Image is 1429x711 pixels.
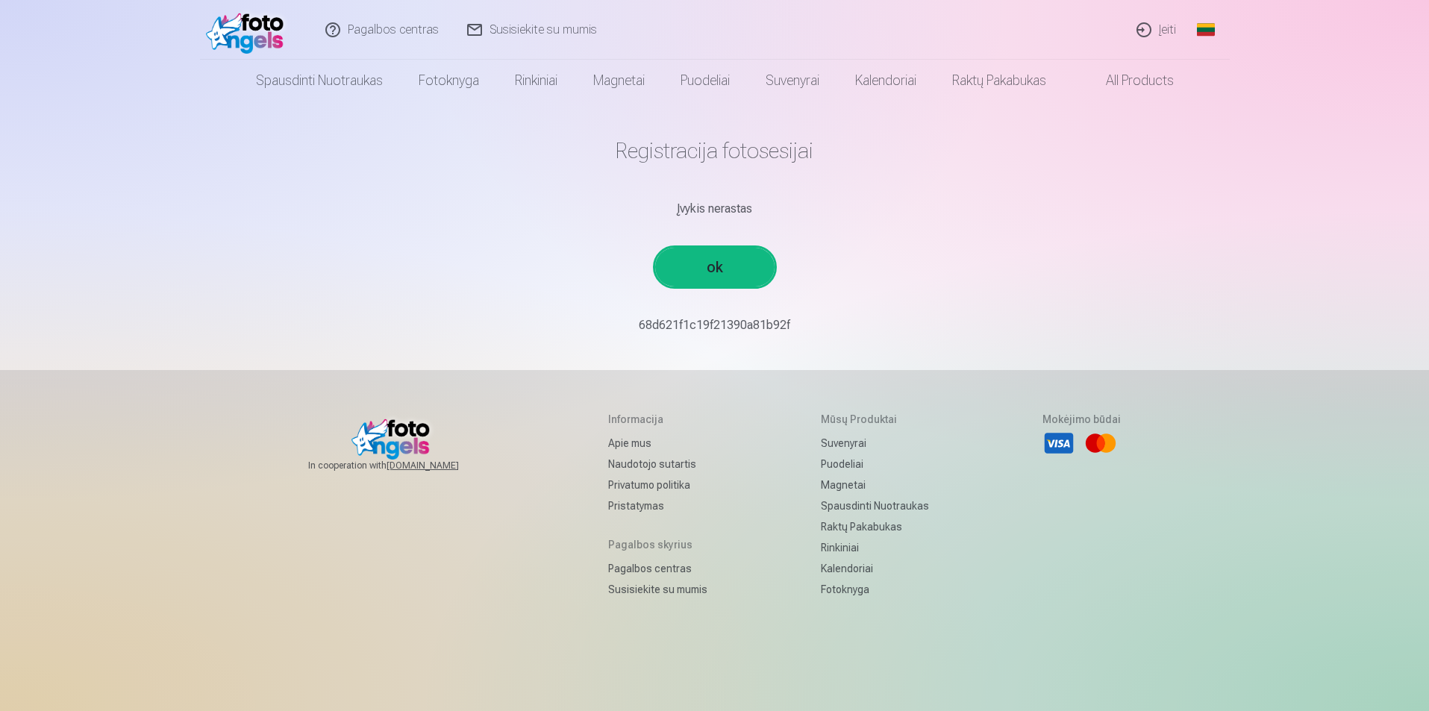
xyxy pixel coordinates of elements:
[279,200,1151,218] div: Įvykis nerastas
[821,412,929,427] h5: Mūsų produktai
[934,60,1064,101] a: Raktų pakabukas
[387,460,495,472] a: [DOMAIN_NAME]
[608,537,707,552] h5: Pagalbos skyrius
[1042,412,1121,427] h5: Mokėjimo būdai
[663,60,748,101] a: Puodeliai
[821,433,929,454] a: Suvenyrai
[608,558,707,579] a: Pagalbos centras
[748,60,837,101] a: Suvenyrai
[821,516,929,537] a: Raktų pakabukas
[608,454,707,474] a: Naudotojo sutartis
[608,412,707,427] h5: Informacija
[821,579,929,600] a: Fotoknyga
[575,60,663,101] a: Magnetai
[238,60,401,101] a: Spausdinti nuotraukas
[1064,60,1192,101] a: All products
[821,454,929,474] a: Puodeliai
[608,579,707,600] a: Susisiekite su mumis
[821,474,929,495] a: Magnetai
[655,248,775,286] a: ok
[608,495,707,516] a: Pristatymas
[206,6,292,54] img: /fa2
[608,433,707,454] a: Apie mus
[401,60,497,101] a: Fotoknyga
[821,537,929,558] a: Rinkiniai
[821,558,929,579] a: Kalendoriai
[837,60,934,101] a: Kalendoriai
[308,460,495,472] span: In cooperation with
[279,137,1151,164] h1: Registracija fotosesijai
[608,474,707,495] a: Privatumo politika
[497,60,575,101] a: Rinkiniai
[1042,427,1075,460] li: Visa
[1084,427,1117,460] li: Mastercard
[279,316,1151,334] p: 68d621f1c19f21390a81b92f￼￼
[821,495,929,516] a: Spausdinti nuotraukas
